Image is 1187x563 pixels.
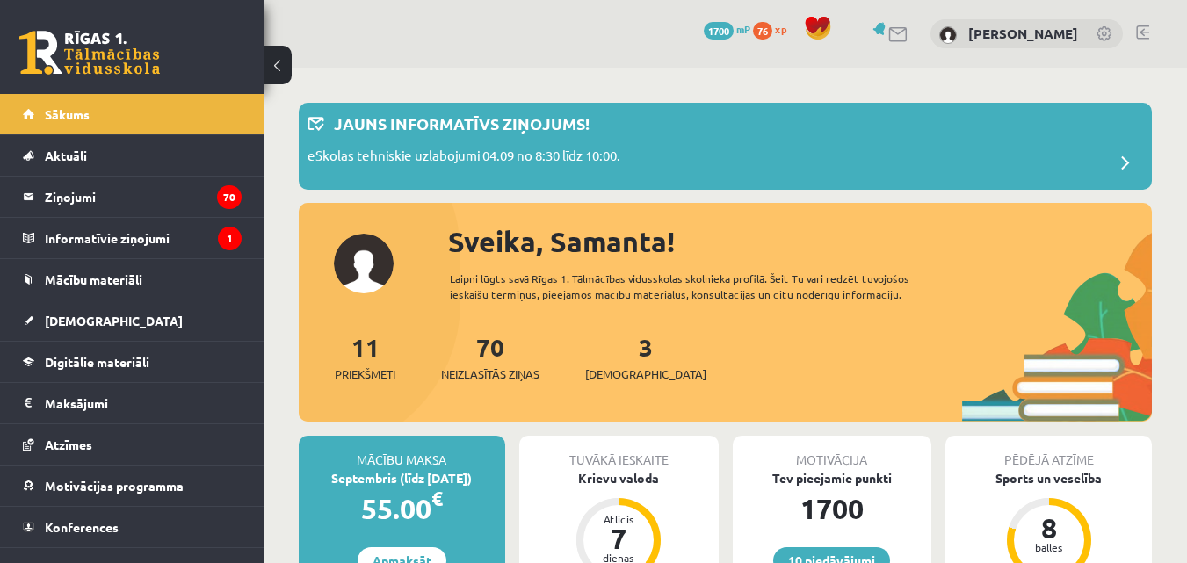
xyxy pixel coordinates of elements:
[335,365,395,383] span: Priekšmeti
[218,227,242,250] i: 1
[448,220,1152,263] div: Sveika, Samanta!
[945,469,1152,487] div: Sports un veselība
[968,25,1078,42] a: [PERSON_NAME]
[23,177,242,217] a: Ziņojumi70
[519,469,719,487] div: Krievu valoda
[939,26,957,44] img: Samanta Aizupiete
[45,354,149,370] span: Digitālie materiāli
[441,331,539,383] a: 70Neizlasītās ziņas
[45,383,242,423] legend: Maksājumi
[704,22,734,40] span: 1700
[23,383,242,423] a: Maksājumi
[450,271,962,302] div: Laipni lūgts savā Rīgas 1. Tālmācības vidusskolas skolnieka profilā. Šeit Tu vari redzēt tuvojošo...
[23,507,242,547] a: Konferences
[704,22,750,36] a: 1700 mP
[45,177,242,217] legend: Ziņojumi
[736,22,750,36] span: mP
[431,486,443,511] span: €
[45,519,119,535] span: Konferences
[753,22,795,36] a: 76 xp
[592,552,645,563] div: dienas
[45,478,184,494] span: Motivācijas programma
[23,424,242,465] a: Atzīmes
[585,365,706,383] span: [DEMOGRAPHIC_DATA]
[775,22,786,36] span: xp
[19,31,160,75] a: Rīgas 1. Tālmācības vidusskola
[23,218,242,258] a: Informatīvie ziņojumi1
[23,342,242,382] a: Digitālie materiāli
[592,514,645,524] div: Atlicis
[585,331,706,383] a: 3[DEMOGRAPHIC_DATA]
[733,487,932,530] div: 1700
[45,271,142,287] span: Mācību materiāli
[334,112,590,135] p: Jauns informatīvs ziņojums!
[733,436,932,469] div: Motivācija
[1023,542,1075,552] div: balles
[753,22,772,40] span: 76
[299,469,505,487] div: Septembris (līdz [DATE])
[23,94,242,134] a: Sākums
[45,106,90,122] span: Sākums
[592,524,645,552] div: 7
[519,436,719,469] div: Tuvākā ieskaite
[23,300,242,341] a: [DEMOGRAPHIC_DATA]
[335,331,395,383] a: 11Priekšmeti
[217,185,242,209] i: 70
[1023,514,1075,542] div: 8
[733,469,932,487] div: Tev pieejamie punkti
[45,313,183,328] span: [DEMOGRAPHIC_DATA]
[299,487,505,530] div: 55.00
[23,466,242,506] a: Motivācijas programma
[45,148,87,163] span: Aktuāli
[441,365,539,383] span: Neizlasītās ziņas
[299,436,505,469] div: Mācību maksa
[308,112,1143,181] a: Jauns informatīvs ziņojums! eSkolas tehniskie uzlabojumi 04.09 no 8:30 līdz 10:00.
[45,218,242,258] legend: Informatīvie ziņojumi
[23,259,242,300] a: Mācību materiāli
[945,436,1152,469] div: Pēdējā atzīme
[308,146,620,170] p: eSkolas tehniskie uzlabojumi 04.09 no 8:30 līdz 10:00.
[45,437,92,452] span: Atzīmes
[23,135,242,176] a: Aktuāli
